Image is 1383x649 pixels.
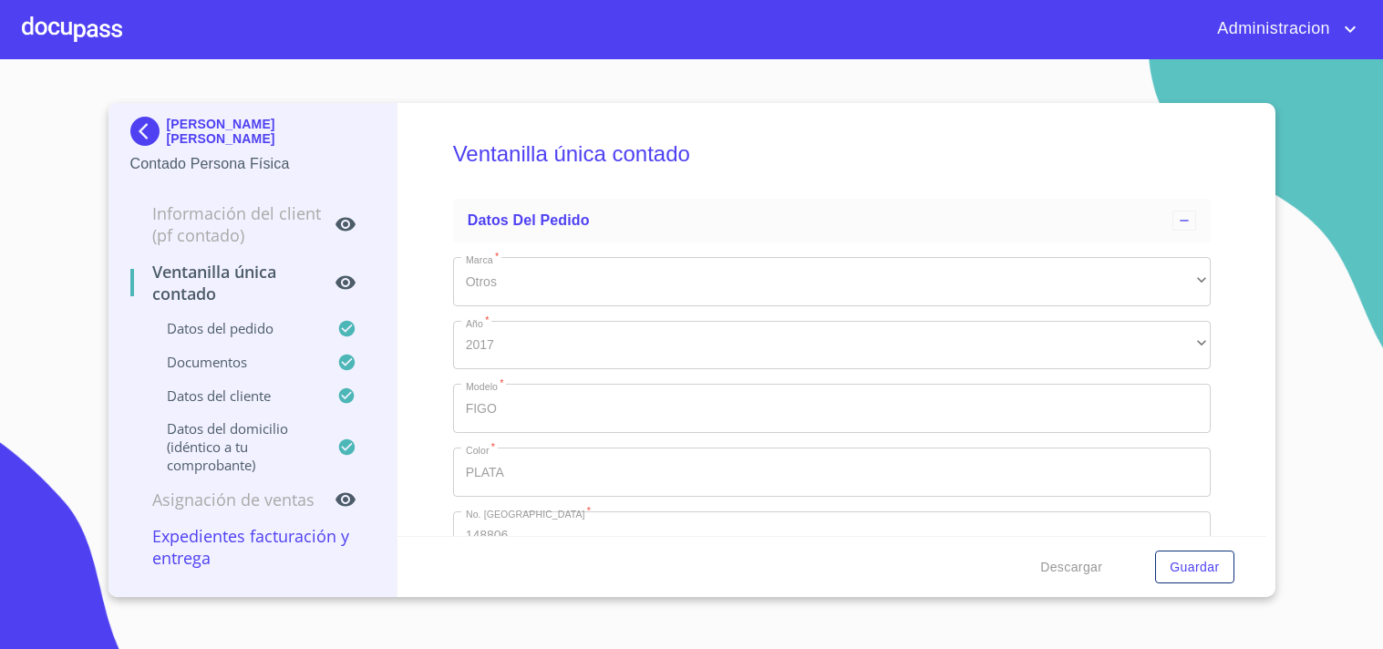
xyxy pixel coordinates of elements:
[1203,15,1361,44] button: account of current user
[1040,556,1102,579] span: Descargar
[130,353,338,371] p: Documentos
[453,257,1211,306] div: Otros
[468,212,590,228] span: Datos del pedido
[130,489,335,510] p: Asignación de Ventas
[453,117,1211,191] h5: Ventanilla única contado
[130,202,335,246] p: Información del Client (PF contado)
[130,117,167,146] img: Docupass spot blue
[130,117,376,153] div: [PERSON_NAME] [PERSON_NAME]
[453,199,1211,242] div: Datos del pedido
[167,117,376,146] p: [PERSON_NAME] [PERSON_NAME]
[130,261,335,304] p: Ventanilla única contado
[1155,551,1233,584] button: Guardar
[130,153,376,175] p: Contado Persona Física
[130,386,338,405] p: Datos del cliente
[130,525,376,569] p: Expedientes Facturación y Entrega
[130,319,338,337] p: Datos del pedido
[1170,556,1219,579] span: Guardar
[1203,15,1339,44] span: Administracion
[130,419,338,474] p: Datos del domicilio (idéntico a tu comprobante)
[453,321,1211,370] div: 2017
[1033,551,1109,584] button: Descargar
